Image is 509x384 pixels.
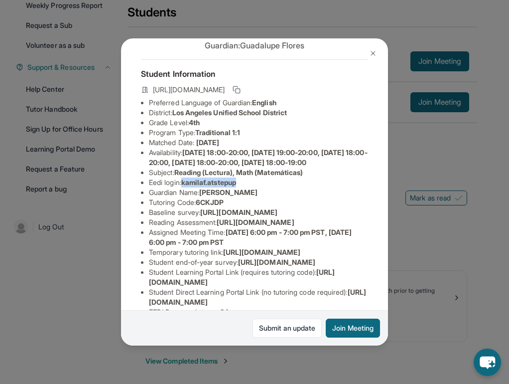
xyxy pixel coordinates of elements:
li: Availability: [149,148,368,168]
li: Student end-of-year survey : [149,257,368,267]
li: Matched Date: [149,138,368,148]
li: District: [149,108,368,118]
img: Close Icon [369,49,377,57]
li: Student Direct Learning Portal Link (no tutoring code required) : [149,287,368,307]
li: Baseline survey : [149,207,368,217]
li: Assigned Meeting Time : [149,227,368,247]
span: [URL][DOMAIN_NAME] [217,218,294,226]
span: 4th [189,118,200,127]
span: [DATE] 6:00 pm - 7:00 pm PST, [DATE] 6:00 pm - 7:00 pm PST [149,228,352,246]
p: Guardian: Guadalupe Flores [141,39,368,51]
a: Submit an update [253,319,322,338]
h4: Student Information [141,68,368,80]
li: Grade Level: [149,118,368,128]
li: Reading Assessment : [149,217,368,227]
li: EEDI Password : [149,307,368,317]
span: Los Angeles Unified School District [172,108,287,117]
span: English [252,98,276,107]
li: Student Learning Portal Link (requires tutoring code) : [149,267,368,287]
button: chat-button [474,349,501,376]
span: [DATE] 18:00-20:00, [DATE] 19:00-20:00, [DATE] 18:00-20:00, [DATE] 18:00-20:00, [DATE] 18:00-19:00 [149,148,368,167]
li: Preferred Language of Guardian: [149,98,368,108]
span: Reading (Lectura), Math (Matemáticas) [174,168,303,177]
span: [URL][DOMAIN_NAME] [153,85,225,95]
span: [URL][DOMAIN_NAME] [200,208,277,216]
span: [DATE] [196,138,219,147]
span: [PERSON_NAME] [199,188,257,196]
li: Guardian Name : [149,188,368,197]
li: Temporary tutoring link : [149,247,368,257]
span: stepup24 [198,308,229,316]
button: Copy link [231,84,243,96]
span: 6CKJDP [196,198,224,206]
li: Program Type: [149,128,368,138]
li: Tutoring Code : [149,197,368,207]
span: Traditional 1:1 [195,128,240,137]
span: kamilaf.atstepup [181,178,236,187]
span: [URL][DOMAIN_NAME] [223,248,300,256]
button: Join Meeting [326,319,380,338]
li: Eedi login : [149,178,368,188]
span: [URL][DOMAIN_NAME] [238,258,315,266]
li: Subject : [149,168,368,178]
